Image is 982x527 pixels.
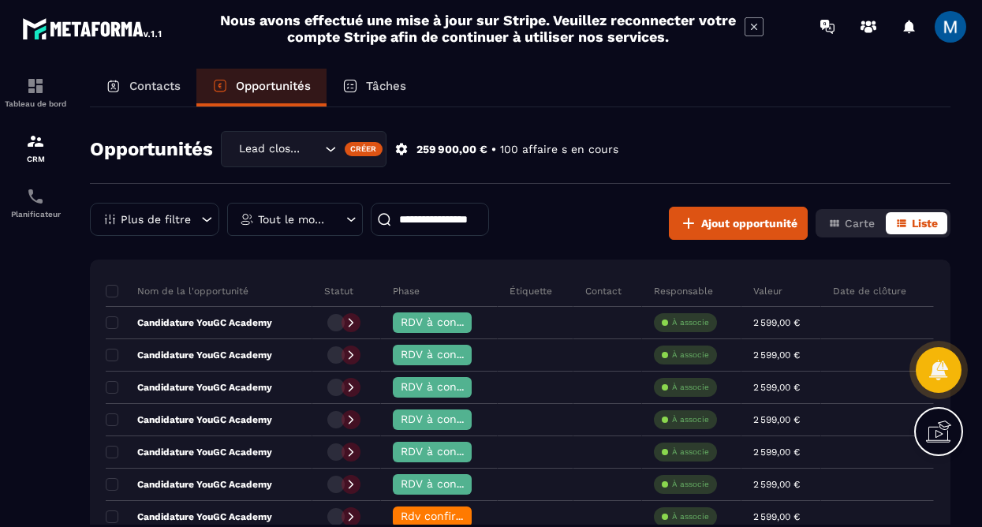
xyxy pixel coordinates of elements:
img: scheduler [26,187,45,206]
p: Tout le monde [258,214,328,225]
span: Rdv confirmé ✅ [401,510,490,522]
h2: Nous avons effectué une mise à jour sur Stripe. Veuillez reconnecter votre compte Stripe afin de ... [219,12,737,45]
p: À associe [672,414,709,425]
p: Candidature YouGC Academy [106,413,272,426]
p: 2 599,00 € [753,382,800,393]
p: 2 599,00 € [753,317,800,328]
p: Valeur [753,285,782,297]
p: 100 affaire s en cours [500,142,618,157]
span: RDV à confimer ❓ [401,477,502,490]
p: 2 599,00 € [753,479,800,490]
input: Search for option [305,140,321,158]
p: À associe [672,349,709,361]
img: logo [22,14,164,43]
a: Opportunités [196,69,327,107]
p: À associe [672,317,709,328]
div: Créer [345,142,383,156]
div: Search for option [221,131,386,167]
p: À associe [672,447,709,458]
p: Contact [585,285,622,297]
p: Candidature YouGC Academy [106,381,272,394]
p: À associe [672,382,709,393]
img: formation [26,132,45,151]
p: À associe [672,511,709,522]
p: Date de clôture [833,285,906,297]
p: • [491,142,496,157]
p: 2 599,00 € [753,414,800,425]
p: 2 599,00 € [753,447,800,458]
p: Plus de filtre [121,214,191,225]
span: Carte [845,217,875,230]
p: Opportunités [236,79,311,93]
p: Nom de la l'opportunité [106,285,248,297]
p: 2 599,00 € [753,511,800,522]
span: RDV à confimer ❓ [401,316,502,328]
p: Contacts [129,79,181,93]
p: Tableau de bord [4,99,67,108]
p: Candidature YouGC Academy [106,446,272,458]
button: Carte [819,212,884,234]
span: Liste [912,217,938,230]
p: 2 599,00 € [753,349,800,361]
p: Candidature YouGC Academy [106,349,272,361]
a: Contacts [90,69,196,107]
p: 259 900,00 € [416,142,487,157]
span: RDV à confimer ❓ [401,413,502,425]
p: Tâches [366,79,406,93]
h2: Opportunités [90,133,213,165]
button: Liste [886,212,947,234]
p: Statut [324,285,353,297]
p: Responsable [654,285,713,297]
a: Tâches [327,69,422,107]
span: RDV à confimer ❓ [401,348,502,361]
span: Lead closing [235,140,305,158]
p: Étiquette [510,285,552,297]
span: RDV à confimer ❓ [401,380,502,393]
span: RDV à confimer ❓ [401,445,502,458]
a: schedulerschedulerPlanificateur [4,175,67,230]
p: Planificateur [4,210,67,219]
p: Candidature YouGC Academy [106,510,272,523]
p: CRM [4,155,67,163]
img: formation [26,77,45,95]
button: Ajout opportunité [669,207,808,240]
span: Ajout opportunité [701,215,797,231]
p: Phase [393,285,420,297]
p: Candidature YouGC Academy [106,316,272,329]
p: Candidature YouGC Academy [106,478,272,491]
p: À associe [672,479,709,490]
a: formationformationCRM [4,120,67,175]
a: formationformationTableau de bord [4,65,67,120]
